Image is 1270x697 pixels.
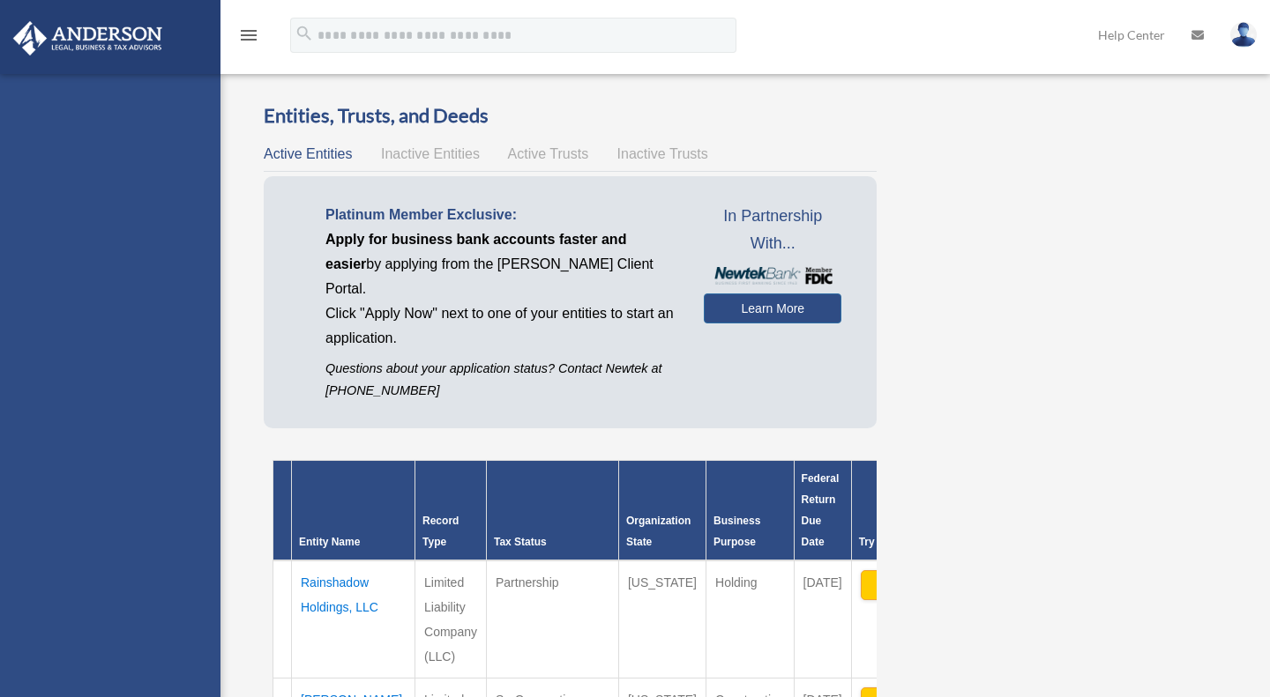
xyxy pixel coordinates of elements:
[706,560,795,678] td: Holding
[325,203,677,227] p: Platinum Member Exclusive:
[8,21,168,56] img: Anderson Advisors Platinum Portal
[325,227,677,301] p: by applying from the [PERSON_NAME] Client Portal.
[381,146,480,161] span: Inactive Entities
[295,24,314,43] i: search
[1230,22,1257,48] img: User Pic
[325,358,677,402] p: Questions about your application status? Contact Newtek at [PHONE_NUMBER]
[238,25,259,46] i: menu
[706,461,795,561] th: Business Purpose
[861,570,1033,600] button: Apply Now
[704,293,841,323] a: Learn More
[486,461,618,561] th: Tax Status
[264,146,352,161] span: Active Entities
[618,560,706,678] td: [US_STATE]
[617,146,708,161] span: Inactive Trusts
[794,560,851,678] td: [DATE]
[292,560,415,678] td: Rainshadow Holdings, LLC
[618,461,706,561] th: Organization State
[508,146,589,161] span: Active Trusts
[325,301,677,351] p: Click "Apply Now" next to one of your entities to start an application.
[264,102,877,130] h3: Entities, Trusts, and Deeds
[486,560,618,678] td: Partnership
[325,232,626,271] span: Apply for business bank accounts faster and easier
[713,267,833,285] img: NewtekBankLogoSM.png
[415,560,487,678] td: Limited Liability Company (LLC)
[859,531,1035,552] div: Try Newtek Bank
[292,461,415,561] th: Entity Name
[794,461,851,561] th: Federal Return Due Date
[238,31,259,46] a: menu
[704,203,841,258] span: In Partnership With...
[415,461,487,561] th: Record Type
